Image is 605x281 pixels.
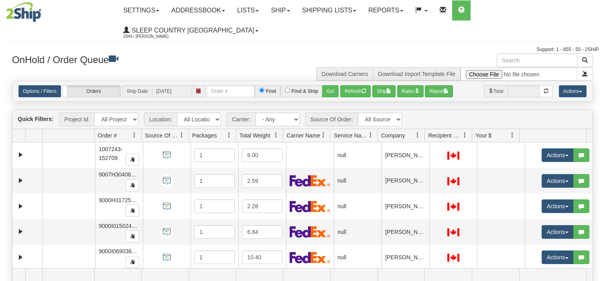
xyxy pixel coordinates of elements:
[334,131,367,139] span: Service Name
[577,53,593,67] button: Search
[447,228,459,236] img: CA
[447,177,459,185] img: CA
[144,113,177,126] span: Location:
[99,248,154,254] span: 9000I069036_DUVET
[240,131,270,139] span: Total Weight
[12,53,296,65] h3: OnHold / Order Queue
[117,0,165,21] a: Settings
[397,85,423,97] button: Rates
[117,21,264,41] a: Sleep Country [GEOGRAPHIC_DATA] 2044 / [PERSON_NAME]
[175,128,189,142] a: Source Of Order filter column settings
[362,0,409,21] a: Reports
[378,71,455,77] a: Download Import Template File
[334,245,382,271] td: null
[290,201,330,212] img: FedEx Express®
[99,171,156,178] span: 9007H304069_DUVET
[16,176,26,186] a: Expand
[381,131,405,139] span: Company
[291,88,318,95] label: Find & Ship
[290,175,330,187] img: FedEx Express®
[542,250,574,264] button: Actions
[475,131,491,139] span: Your $
[12,110,593,129] div: grid toolbar
[59,113,94,126] span: Project Id:
[160,251,173,264] img: API
[192,131,217,139] span: Packages
[160,200,173,213] img: API
[265,0,296,21] a: Ship
[6,2,41,22] img: logo2044.jpg
[123,33,183,41] span: 2044 / [PERSON_NAME]
[372,85,396,97] button: Ship
[286,131,320,139] span: Carrier Name
[334,219,382,245] td: null
[542,148,574,162] button: Actions
[290,252,330,263] img: FedEx Express®
[322,85,339,97] button: Go!
[126,154,139,166] button: Copy to clipboard
[542,199,574,213] button: Actions
[317,128,330,142] a: Carrier Name filter column settings
[428,131,462,139] span: Recipient Country
[99,197,156,203] span: 9000H317254_DUVET
[227,113,256,126] span: Carrier:
[160,174,173,187] img: API
[18,115,53,123] label: Quick Filters:
[122,85,152,97] span: Ship Date
[484,85,507,97] span: Total
[160,225,173,238] img: API
[334,168,382,194] td: null
[506,128,519,142] a: Your $ filter column settings
[321,71,368,77] a: Download Carriers
[231,0,265,21] a: Lists
[99,146,122,161] span: 1007243-152709
[382,193,429,219] td: [PERSON_NAME]
[16,201,26,211] a: Expand
[425,85,453,97] button: Report
[126,230,139,242] button: Copy to clipboard
[126,256,139,268] button: Copy to clipboard
[447,254,459,262] img: CA
[266,88,276,95] label: Find
[160,148,173,162] img: API
[6,46,599,53] div: Support: 1 - 855 - 55 - 2SHIP
[16,252,26,263] a: Expand
[461,67,577,81] input: Import
[458,128,472,142] a: Recipient Country filter column settings
[165,0,231,21] a: Addressbook
[98,131,117,139] span: Order #
[382,142,429,168] td: [PERSON_NAME]
[126,205,139,217] button: Copy to clipboard
[269,128,283,142] a: Total Weight filter column settings
[128,128,141,142] a: Order # filter column settings
[222,128,236,142] a: Packages filter column settings
[296,0,362,21] a: Shipping lists
[382,245,429,271] td: [PERSON_NAME]
[16,227,26,237] a: Expand
[587,99,604,181] iframe: chat widget
[334,142,382,168] td: null
[542,225,574,239] button: Actions
[411,128,424,142] a: Company filter column settings
[18,85,61,97] a: Options / Filters
[559,85,587,97] button: Actions
[130,27,254,34] span: Sleep Country [GEOGRAPHIC_DATA]
[207,85,255,97] input: Order #
[447,152,459,160] img: CA
[290,226,330,238] img: FedEx Express®
[542,174,574,188] button: Actions
[305,113,358,126] span: Source Of Order:
[382,168,429,194] td: [PERSON_NAME]
[63,86,120,97] label: Orders
[16,150,26,160] a: Expand
[364,128,378,142] a: Service Name filter column settings
[447,203,459,211] img: CA
[99,223,154,229] span: 9000I015024_DUVET
[382,219,429,245] td: [PERSON_NAME]
[334,193,382,219] td: null
[145,131,179,139] span: Source Of Order
[340,85,371,97] button: Refresh
[497,53,577,67] input: Search
[126,179,139,191] button: Copy to clipboard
